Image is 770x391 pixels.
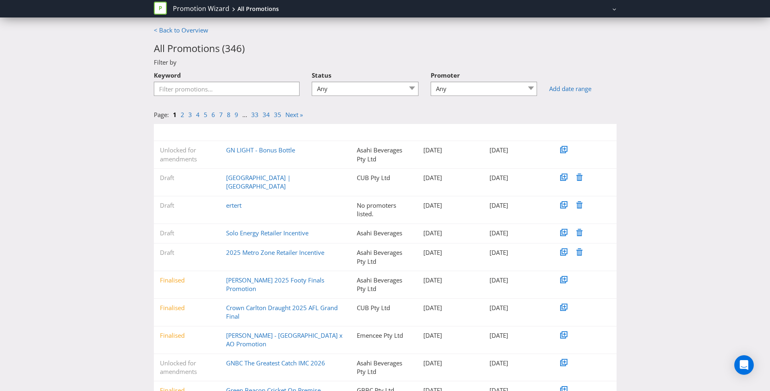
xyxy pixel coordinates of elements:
[148,58,623,67] div: Filter by
[154,111,169,119] span: Page:
[226,129,231,136] span: ▼
[226,229,308,237] a: Solo Energy Retailer Incentive
[251,111,259,119] a: 33
[188,111,192,119] a: 3
[734,355,754,375] div: Open Intercom Messenger
[263,111,270,119] a: 34
[417,201,484,210] div: [DATE]
[173,4,229,13] a: Promotion Wizard
[429,129,448,136] span: Created
[417,174,484,182] div: [DATE]
[154,331,220,340] div: Finalised
[274,111,281,119] a: 35
[351,174,417,182] div: CUB Pty Ltd
[154,229,220,237] div: Draft
[357,129,362,136] span: ▼
[483,276,550,285] div: [DATE]
[204,111,207,119] a: 5
[211,111,215,119] a: 6
[417,146,484,154] div: [DATE]
[225,41,242,55] span: 346
[285,111,303,119] a: Next »
[226,276,324,293] a: [PERSON_NAME] 2025 Footy Finals Promotion
[351,304,417,312] div: CUB Pty Ltd
[483,174,550,182] div: [DATE]
[226,304,338,320] a: Crown Carlton Draught 2025 AFL Grand Final
[483,359,550,367] div: [DATE]
[483,201,550,210] div: [DATE]
[232,129,271,136] span: Promotion Name
[351,229,417,237] div: Asahi Beverages
[219,111,223,119] a: 7
[235,111,238,119] a: 9
[181,111,184,119] a: 2
[160,129,165,136] span: ▼
[483,331,550,340] div: [DATE]
[154,248,220,257] div: Draft
[154,201,220,210] div: Draft
[173,111,177,119] a: 1
[417,248,484,257] div: [DATE]
[154,304,220,312] div: Finalised
[154,41,225,55] span: All Promotions (
[423,129,428,136] span: ▼
[196,111,200,119] a: 4
[417,276,484,285] div: [DATE]
[154,146,220,163] div: Unlocked for amendments
[154,174,220,182] div: Draft
[226,201,242,209] a: ertert
[312,71,331,79] span: Status
[483,304,550,312] div: [DATE]
[483,146,550,154] div: [DATE]
[351,146,417,163] div: Asahi Beverages Pty Ltd
[242,41,245,55] span: )
[227,111,231,119] a: 8
[154,276,220,285] div: Finalised
[417,359,484,367] div: [DATE]
[242,111,251,119] li: ...
[363,129,384,136] span: Promoter
[565,5,611,12] a: [PERSON_NAME]
[417,229,484,237] div: [DATE]
[226,146,295,154] a: GN LIGHT - Bonus Bottle
[351,201,417,219] div: No promoters listed.
[351,248,417,266] div: Asahi Beverages Pty Ltd
[226,359,325,367] a: GNBC The Greatest Catch IMC 2026
[351,276,417,293] div: Asahi Beverages Pty Ltd
[154,359,220,376] div: Unlocked for amendments
[483,248,550,257] div: [DATE]
[549,85,616,93] a: Add date range
[417,331,484,340] div: [DATE]
[490,129,494,136] span: ▼
[417,304,484,312] div: [DATE]
[226,248,324,256] a: 2025 Metro Zone Retailer Incentive
[496,129,515,136] span: Modified
[154,26,208,34] a: < Back to Overview
[154,82,300,96] input: Filter promotions...
[237,5,279,13] div: All Promotions
[351,359,417,376] div: Asahi Beverages Pty Ltd
[226,174,291,190] a: [GEOGRAPHIC_DATA] | [GEOGRAPHIC_DATA]
[483,229,550,237] div: [DATE]
[226,331,343,348] a: [PERSON_NAME] - [GEOGRAPHIC_DATA] x AO Promotion
[522,5,560,12] span: Asahi Beverages
[431,71,460,79] span: Promoter
[351,331,417,340] div: Emencee Pty Ltd
[154,67,181,80] label: Keyword
[166,129,180,136] span: Status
